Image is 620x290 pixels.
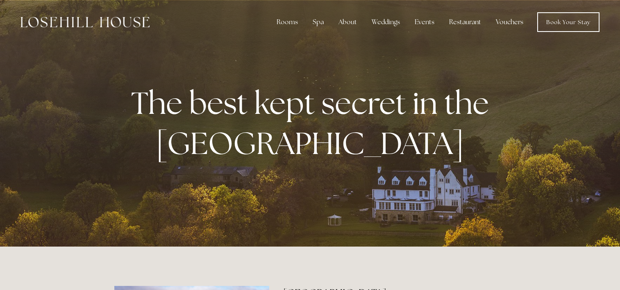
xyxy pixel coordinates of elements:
[408,14,441,30] div: Events
[332,14,363,30] div: About
[20,17,150,27] img: Losehill House
[537,12,600,32] a: Book Your Stay
[270,14,304,30] div: Rooms
[489,14,530,30] a: Vouchers
[443,14,488,30] div: Restaurant
[365,14,407,30] div: Weddings
[306,14,330,30] div: Spa
[131,83,495,163] strong: The best kept secret in the [GEOGRAPHIC_DATA]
